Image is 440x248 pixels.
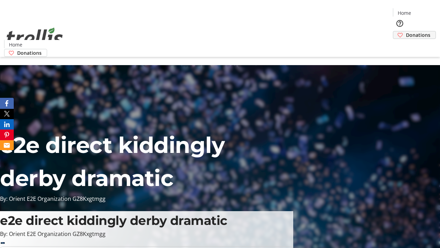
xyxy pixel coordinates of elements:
img: Orient E2E Organization GZ8Kxgtmgg's Logo [4,20,65,54]
a: Home [393,9,415,17]
span: Home [9,41,22,48]
span: Donations [406,31,430,39]
a: Home [4,41,26,48]
button: Cart [393,39,407,53]
a: Donations [393,31,436,39]
span: Home [398,9,411,17]
button: Help [393,17,407,30]
span: Donations [17,49,42,56]
a: Donations [4,49,47,57]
